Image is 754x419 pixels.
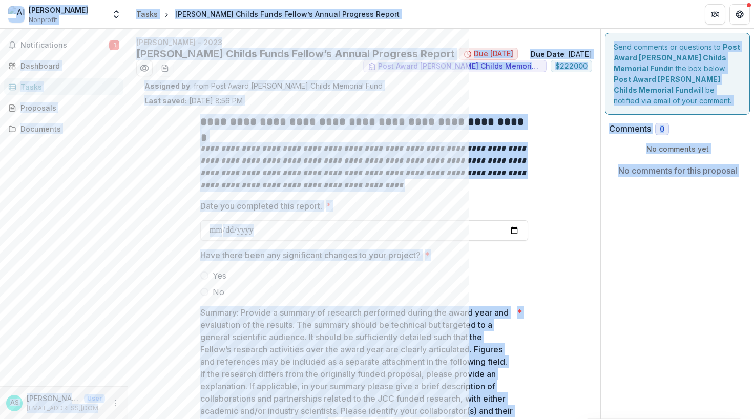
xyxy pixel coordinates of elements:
h2: Comments [609,124,651,134]
strong: Post Award [PERSON_NAME] Childs Memorial Fund [614,75,720,94]
strong: Due Date [530,50,564,58]
div: Dashboard [20,60,115,71]
p: No comments for this proposal [618,164,737,177]
span: Yes [213,269,226,282]
img: Alexandra Schnell [8,6,25,23]
p: Have there been any significant changes to your project? [200,249,421,261]
strong: Last saved: [144,96,187,105]
p: [PERSON_NAME] - 2023 [136,37,592,48]
span: Notifications [20,41,109,50]
p: : [DATE] [530,49,592,59]
span: 0 [660,125,664,134]
a: Tasks [132,7,162,22]
a: Documents [4,120,123,137]
div: [PERSON_NAME] [29,5,88,15]
p: : from Post Award [PERSON_NAME] Childs Memorial Fund [144,80,584,91]
strong: Assigned by [144,81,190,90]
nav: breadcrumb [132,7,404,22]
div: [PERSON_NAME] Childs Funds Fellow’s Annual Progress Report [175,9,400,19]
a: Proposals [4,99,123,116]
div: Tasks [136,9,158,19]
a: Tasks [4,78,123,95]
span: Due [DATE] [474,50,513,58]
p: No comments yet [609,143,746,154]
a: Dashboard [4,57,123,74]
p: User [84,394,105,403]
button: Notifications1 [4,37,123,53]
span: 1 [109,40,119,50]
span: Nonprofit [29,15,57,25]
div: Proposals [20,102,115,113]
span: No [213,286,224,298]
strong: Post Award [PERSON_NAME] Childs Memorial Fund [614,43,740,73]
p: [PERSON_NAME] [27,393,80,404]
div: Documents [20,123,115,134]
button: download-word-button [157,60,173,76]
p: Date you completed this report. [200,200,322,212]
button: Partners [705,4,725,25]
div: Send comments or questions to in the box below. will be notified via email of your comment. [605,33,750,115]
button: Preview 314f08a0-c9e3-462d-868c-9047fab119b9.pdf [136,60,153,76]
div: Tasks [20,81,115,92]
p: [EMAIL_ADDRESS][DOMAIN_NAME] [27,404,105,413]
span: $ 222000 [555,62,588,71]
span: Post Award [PERSON_NAME] Childs Memorial Fund [378,62,542,71]
button: Open entity switcher [109,4,123,25]
h2: [PERSON_NAME] Childs Funds Fellow’s Annual Progress Report [136,48,455,60]
div: Alexandra Schnell [10,400,19,406]
p: [DATE] 8:56 PM [144,95,243,106]
button: Get Help [729,4,750,25]
button: More [109,397,121,409]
